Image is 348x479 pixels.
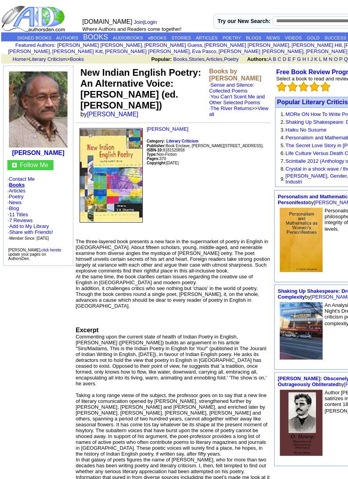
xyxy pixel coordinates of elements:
[147,161,167,165] font: Copyright:
[41,248,58,252] a: click here
[12,150,64,156] a: [PERSON_NAME]
[10,56,84,62] font: > >
[144,19,157,25] a: Login
[9,223,49,229] a: Add to My Library
[147,157,166,161] font: 370
[147,139,165,143] b: Category:
[307,56,309,62] a: I
[209,105,268,117] font: · >>
[29,56,67,62] a: Literary Criticism
[113,36,143,40] a: AUDIOBOOKS
[320,82,330,92] img: bigemptystars.png
[76,327,99,333] font: Excerpt
[247,56,268,62] b: Authors:
[52,48,103,54] a: [PERSON_NAME] Kitt
[291,43,291,48] font: i
[285,36,302,40] a: VIDEOS
[82,18,132,25] font: [DOMAIN_NAME]
[134,19,143,25] a: Join
[70,56,84,62] a: Books
[209,94,265,105] a: You Can't Scent Me and Other Selected Poems
[104,50,105,54] font: i
[166,138,198,144] a: Literary Criticism
[8,223,53,241] font: · · ·
[218,50,218,54] font: i
[9,236,49,240] font: Member Since: [DATE]
[192,48,216,54] a: Eva Pasco
[344,56,348,62] a: Q
[147,152,157,157] b: Type:
[224,56,239,62] a: Poetry
[56,36,78,40] a: AUTHORS
[286,127,327,133] a: Haiku No Susume
[204,43,204,48] font: i
[223,36,241,40] a: POETRY
[191,50,192,54] font: i
[209,68,261,82] b: Books by [PERSON_NAME]
[80,67,201,110] font: New Indian English Poetry: An Alternative Voice: [PERSON_NAME] (ed.[PERSON_NAME])
[309,82,320,92] img: bigemptystars.png
[147,152,177,157] font: Non-Fiction
[281,158,285,164] font: 7.
[9,212,28,217] a: 11 Titles
[105,48,190,54] a: [PERSON_NAME] [PERSON_NAME]
[281,127,285,133] font: 3.
[8,248,61,261] font: [PERSON_NAME], to update your pages on AuthorsDen.
[147,148,163,152] b: ISBN-10:
[173,56,187,62] a: Books
[209,82,268,117] font: ·
[57,42,142,48] a: [PERSON_NAME] [PERSON_NAME]
[293,56,296,62] a: F
[189,56,204,62] a: Stories
[82,26,181,32] font: Where Authors and Readers come together!
[218,18,270,24] label: Try our New Search:
[80,128,143,223] img: 17554.jpg
[281,142,285,148] font: 5.
[334,56,338,62] a: O
[148,36,166,40] a: eBOOKS
[325,36,346,40] a: SUCCESS
[144,42,202,48] a: [PERSON_NAME] Guess
[323,56,327,62] a: M
[83,33,108,41] a: BOOKS
[9,199,22,205] a: News
[280,390,323,456] img: 38466.jpg
[211,105,252,111] a: The River Returns
[339,56,342,62] a: P
[246,36,261,40] a: BLOGS
[314,56,318,62] a: K
[12,56,26,62] a: Home
[147,126,188,132] a: [PERSON_NAME]
[147,144,264,148] font: Book Enclave, [PERSON_NAME][STREET_ADDRESS],
[147,157,160,161] b: Pages:
[288,56,291,62] a: E
[80,111,144,118] font: by
[206,56,223,62] a: Articles
[282,56,286,62] a: D
[218,48,303,54] a: [PERSON_NAME] [PERSON_NAME]
[15,42,55,48] font: :
[8,212,53,241] font: · ·
[277,56,281,62] a: C
[319,56,322,62] a: L
[9,194,24,199] a: Poetry
[196,36,218,40] a: ARTICLES
[297,56,301,62] a: G
[151,56,172,62] b: Popular:
[134,19,160,25] font: |
[147,144,166,148] b: Publisher:
[329,56,332,62] a: N
[266,36,280,40] a: NEWS
[9,176,35,182] a: Contact Me
[307,36,320,40] a: GOLD
[288,82,298,92] img: bigemptystars.png
[15,42,54,48] a: Featured Authors
[209,82,254,94] a: Sense and Silence: Collected Poems
[281,119,285,125] font: 2.
[268,56,272,62] a: A
[291,42,342,48] a: [PERSON_NAME] Hill
[280,302,323,360] img: 68265.jpg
